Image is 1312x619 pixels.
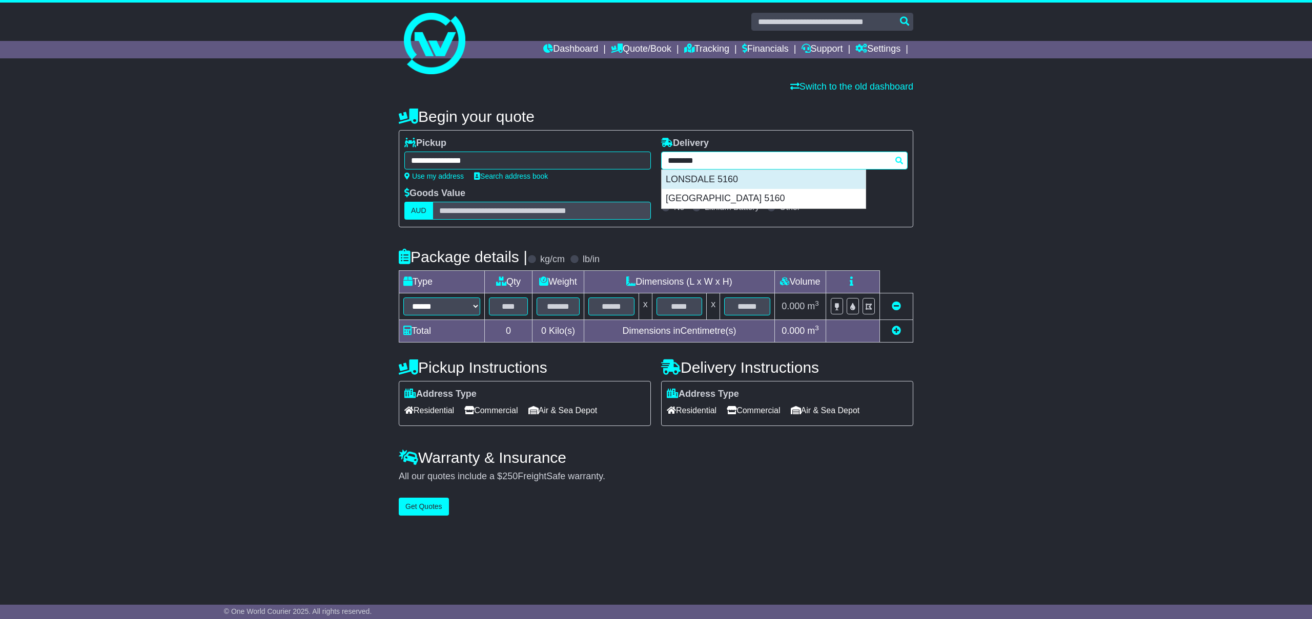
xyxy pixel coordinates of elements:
span: Residential [667,402,716,418]
td: Total [399,320,485,343]
a: Quote/Book [611,41,671,58]
label: kg/cm [540,254,565,265]
h4: Delivery Instructions [661,359,913,376]
div: All our quotes include a $ FreightSafe warranty. [399,471,913,482]
span: 0.000 [782,326,805,336]
label: lb/in [583,254,600,265]
h4: Pickup Instructions [399,359,651,376]
label: Address Type [667,389,739,400]
a: Support [802,41,843,58]
h4: Warranty & Insurance [399,449,913,466]
td: Type [399,271,485,293]
a: Settings [855,41,900,58]
div: [GEOGRAPHIC_DATA] 5160 [662,189,866,208]
span: 0 [541,326,546,336]
typeahead: Please provide city [661,152,908,169]
span: Air & Sea Depot [791,402,860,418]
td: Volume [774,271,826,293]
label: AUD [404,202,433,220]
h4: Begin your quote [399,108,913,125]
td: 0 [485,320,532,343]
a: Search address book [474,172,548,180]
a: Remove this item [892,301,901,311]
td: Kilo(s) [532,320,584,343]
div: LONSDALE 5160 [662,170,866,189]
label: Address Type [404,389,477,400]
label: Goods Value [404,188,465,199]
sup: 3 [815,324,819,332]
h4: Package details | [399,248,527,265]
span: 250 [502,471,518,481]
td: Dimensions in Centimetre(s) [584,320,774,343]
span: © One World Courier 2025. All rights reserved. [224,607,372,615]
td: Qty [485,271,532,293]
td: x [639,293,652,320]
span: m [807,326,819,336]
span: Residential [404,402,454,418]
a: Use my address [404,172,464,180]
span: m [807,301,819,311]
span: 0.000 [782,301,805,311]
td: x [707,293,720,320]
a: Financials [742,41,789,58]
a: Switch to the old dashboard [790,81,913,92]
a: Dashboard [543,41,598,58]
label: Delivery [661,138,709,149]
sup: 3 [815,300,819,307]
span: Commercial [464,402,518,418]
button: Get Quotes [399,498,449,516]
span: Commercial [727,402,780,418]
a: Tracking [684,41,729,58]
td: Dimensions (L x W x H) [584,271,774,293]
span: Air & Sea Depot [528,402,598,418]
label: Pickup [404,138,446,149]
a: Add new item [892,326,901,336]
td: Weight [532,271,584,293]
